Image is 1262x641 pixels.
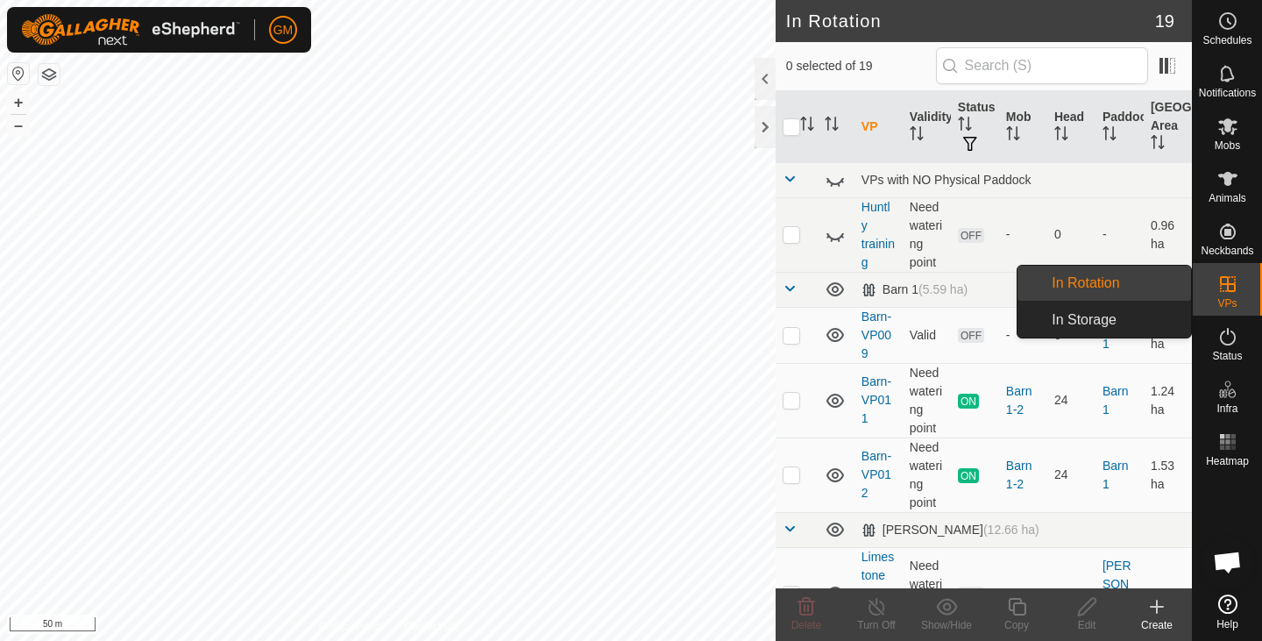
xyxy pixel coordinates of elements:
a: Huntly training [861,200,895,269]
div: VPs with NO Physical Paddock [861,173,1185,187]
div: Copy [982,617,1052,633]
a: Limestone Flat -VP014 [861,550,894,637]
p-sorticon: Activate to sort [800,119,814,133]
td: Need watering point [903,547,951,640]
span: ON [958,394,979,409]
span: 19 [1155,8,1174,34]
button: – [8,115,29,136]
td: 24 [1047,363,1095,438]
div: [PERSON_NAME] [861,523,1039,538]
p-sorticon: Activate to sort [1054,129,1068,143]
td: - [1095,197,1144,272]
td: Valid [903,307,951,363]
p-sorticon: Activate to sort [825,119,839,133]
td: 0 [1047,197,1095,272]
div: - [1006,585,1040,603]
div: Turn Off [841,617,911,633]
div: Barn 1-2 [1006,457,1040,494]
th: Validity [903,91,951,163]
a: Barn-VP009 [861,310,891,360]
a: Privacy Policy [318,618,384,634]
a: Barn 1 [1102,384,1129,417]
td: 0 [1047,547,1095,640]
span: Animals [1209,193,1246,203]
th: Mob [999,91,1047,163]
img: Gallagher Logo [21,14,240,46]
span: Neckbands [1201,246,1253,256]
td: 0.96 ha [1144,197,1192,272]
button: Reset Map [8,63,29,84]
span: Heatmap [1206,456,1249,467]
th: [GEOGRAPHIC_DATA] Area [1144,91,1192,163]
span: OFF [958,587,984,602]
th: VP [854,91,903,163]
span: (5.59 ha) [918,282,968,296]
span: 0 selected of 19 [786,57,936,75]
a: In Rotation [1041,266,1191,301]
input: Search (S) [936,47,1148,84]
td: Need watering point [903,438,951,512]
span: In Rotation [1052,273,1119,294]
div: Edit [1052,617,1122,633]
a: Barn-VP011 [861,374,891,425]
span: (12.66 ha) [983,523,1039,537]
div: Barn 1-2 [1006,382,1040,419]
th: Status [951,91,999,163]
a: Help [1193,588,1262,637]
a: Barn 1 [1102,459,1129,491]
div: Show/Hide [911,617,982,633]
span: Notifications [1199,88,1256,98]
p-sorticon: Activate to sort [1151,138,1165,152]
td: Need watering point [903,363,951,438]
td: 24 [1047,438,1095,512]
button: + [8,92,29,113]
span: GM [273,21,294,39]
div: Open chat [1202,536,1254,588]
p-sorticon: Activate to sort [1006,129,1020,143]
h2: In Rotation [786,11,1155,32]
span: OFF [958,328,984,343]
span: Schedules [1202,35,1251,46]
p-sorticon: Activate to sort [910,129,924,143]
span: Help [1216,619,1238,630]
a: [PERSON_NAME] [1102,559,1136,628]
div: Create [1122,617,1192,633]
p-sorticon: Activate to sort [1102,129,1117,143]
span: Status [1212,351,1242,361]
div: Barn 1 [861,282,968,297]
td: Need watering point [903,197,951,272]
p-sorticon: Activate to sort [958,119,972,133]
li: In Storage [1017,303,1191,338]
span: VPs [1217,298,1237,309]
span: Infra [1216,403,1237,414]
span: In Storage [1052,310,1117,331]
span: ON [958,468,979,483]
th: Paddock [1095,91,1144,163]
div: - [1006,326,1040,345]
td: 1.24 ha [1144,363,1192,438]
td: 1.53 ha [1144,438,1192,512]
div: - [1006,225,1040,244]
span: Mobs [1215,140,1240,151]
a: Barn-VP012 [861,449,891,500]
button: Map Layers [39,64,60,85]
span: OFF [958,228,984,243]
span: Delete [791,619,822,631]
td: 1.6 ha [1144,547,1192,640]
a: In Storage [1041,303,1191,338]
li: In Rotation [1017,266,1191,301]
th: Head [1047,91,1095,163]
a: Contact Us [405,618,457,634]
